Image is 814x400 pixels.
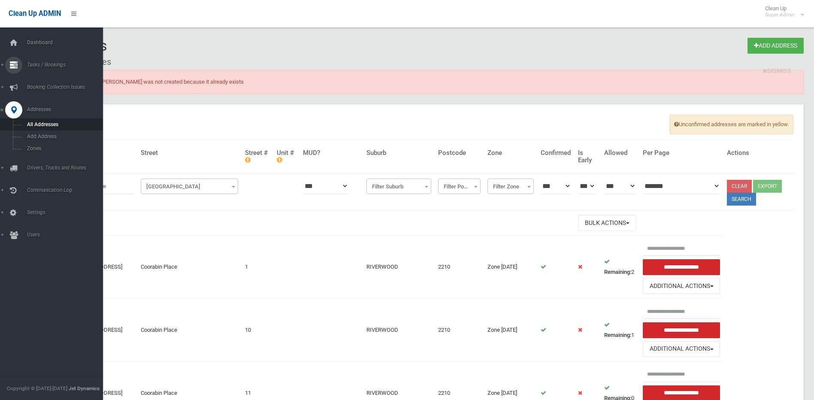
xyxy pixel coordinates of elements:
h4: Actions [727,149,790,157]
td: 10 [242,299,273,362]
span: All Addresses [24,121,102,127]
td: 2210 [435,236,484,299]
a: close [756,65,798,76]
button: Search [727,193,756,206]
button: Additional Actions [643,278,720,294]
td: 2 [601,236,639,299]
span: Addresses [24,106,109,112]
h4: Per Page [643,149,720,157]
td: Coorabin Place [137,299,242,362]
h4: Unit # [277,149,296,164]
button: Additional Actions [643,341,720,357]
h4: Is Early [578,149,597,164]
td: Zone [DATE] [484,299,537,362]
h4: Suburb [366,149,431,157]
span: Filter Street [141,179,238,194]
strong: Jet Dynamics [69,385,100,391]
span: Settings [24,209,109,215]
span: Filter Zone [490,181,532,193]
button: Export [753,180,782,193]
span: Filter Suburb [369,181,429,193]
h4: MUD? [303,149,360,157]
td: 2210 [435,299,484,362]
span: Copyright © [DATE]-[DATE] [7,385,67,391]
button: Bulk Actions [578,215,636,231]
h4: Address [73,149,134,157]
span: Drivers, Trucks and Routes [24,165,109,171]
span: Filter Postcode [438,179,481,194]
h4: Street [141,149,238,157]
span: Filter Street [143,181,236,193]
span: Filter Zone [487,179,534,194]
h4: Street # [245,149,270,164]
td: RIVERWOOD [363,299,435,362]
li: [STREET_ADDRESS][PERSON_NAME] was not created because it already exists [51,77,788,87]
span: Clean Up [761,5,803,18]
td: RIVERWOOD [363,236,435,299]
span: Users [24,232,109,238]
h4: Allowed [604,149,636,157]
td: Coorabin Place [137,236,242,299]
span: Add Address [24,133,102,139]
h4: Postcode [438,149,481,157]
strong: Remaining: [604,269,631,275]
td: 1 [601,299,639,362]
span: Dashboard [24,39,109,45]
td: Zone [DATE] [484,236,537,299]
td: 1 [242,236,273,299]
span: Tasks / Bookings [24,62,109,68]
h4: Zone [487,149,534,157]
a: Add Address [747,38,804,54]
strong: Remaining: [604,332,631,338]
span: Filter Suburb [366,179,431,194]
span: Booking Collection Issues [24,84,109,90]
span: Unconfirmed addresses are marked in yellow. [669,115,793,134]
span: Communication Log [24,187,109,193]
small: Super Admin [765,12,795,18]
a: Clear [727,180,752,193]
h4: Confirmed [541,149,571,157]
span: Filter Postcode [440,181,478,193]
span: Clean Up ADMIN [9,9,61,18]
span: Zones [24,145,102,152]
